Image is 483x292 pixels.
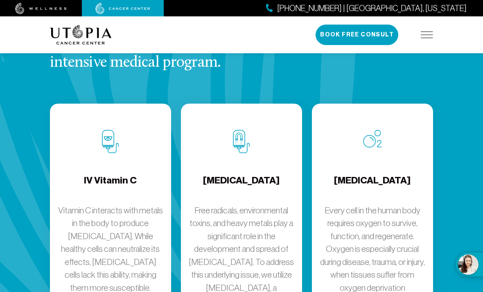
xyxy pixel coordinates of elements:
img: IV Vitamin C [102,130,119,153]
img: wellness [15,3,67,14]
a: [PHONE_NUMBER] | [GEOGRAPHIC_DATA], [US_STATE] [266,2,467,14]
img: Chelation Therapy [233,130,250,153]
h4: [MEDICAL_DATA] [334,174,411,201]
button: Book Free Consult [316,25,398,45]
img: Oxygen Therapy [363,130,381,148]
h4: [MEDICAL_DATA] [203,174,280,201]
h4: IV Vitamin C [84,174,137,201]
img: cancer center [95,3,150,14]
img: icon-hamburger [421,32,433,38]
h3: Our comprehensive and unique intensive medical program. [50,37,291,72]
img: logo [50,25,112,45]
span: [PHONE_NUMBER] | [GEOGRAPHIC_DATA], [US_STATE] [277,2,467,14]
